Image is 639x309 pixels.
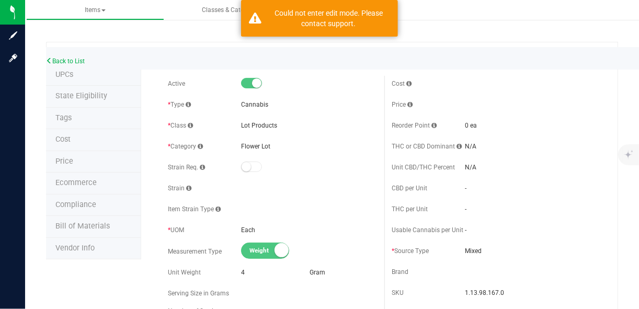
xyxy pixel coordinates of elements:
span: - [465,226,466,234]
span: Lot Products [241,122,277,129]
span: Unit CBD/THC Percent [392,164,455,171]
span: Item Strain Type [168,205,221,213]
span: Tag [55,91,107,100]
div: Could not enter edit mode. Please contact support. [267,8,390,29]
span: - [465,185,466,192]
span: Cannabis [241,101,268,108]
span: Strain Req. [168,164,205,171]
span: Category [168,143,203,150]
span: Classes & Categories [202,6,266,14]
inline-svg: Sign up [8,30,18,41]
span: Weight [249,243,296,258]
a: Back to List [46,58,85,65]
span: Cost [392,80,412,87]
span: Mixed [465,246,600,256]
span: THC per Unit [392,205,428,213]
span: Brand [392,268,409,276]
span: Tag [55,113,72,122]
span: Gram [310,269,325,276]
span: Cost [55,135,71,144]
span: Measurement Type [168,248,222,255]
span: Price [55,157,73,166]
span: Tag [55,70,73,79]
span: SKU [392,289,404,296]
span: Active [168,80,185,87]
span: N/A [465,164,476,171]
span: 1.13.98.167.0 [465,288,600,297]
span: CBD per Unit [392,185,428,192]
span: Price [392,101,413,108]
span: Type [168,101,191,108]
span: UOM [168,226,184,234]
span: Items [85,6,106,14]
span: - [465,205,466,213]
span: THC or CBD Dominant [392,143,462,150]
span: Flower Lot [241,143,270,150]
span: 4 [241,269,245,276]
span: Vendor Info [55,244,95,253]
span: Reorder Point [392,122,437,129]
span: Compliance [55,200,96,209]
span: Strain [168,185,191,192]
span: Unit Weight [168,269,201,276]
span: 0 ea [465,122,477,129]
span: Ecommerce [55,178,97,187]
span: Source Type [392,247,429,255]
span: N/A [465,143,476,150]
span: Serving Size in Grams [168,290,229,297]
span: Each [241,226,255,234]
span: Usable Cannabis per Unit [392,226,464,234]
span: Bill of Materials [55,222,110,231]
inline-svg: Log in [8,53,18,63]
span: Class [168,122,193,129]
